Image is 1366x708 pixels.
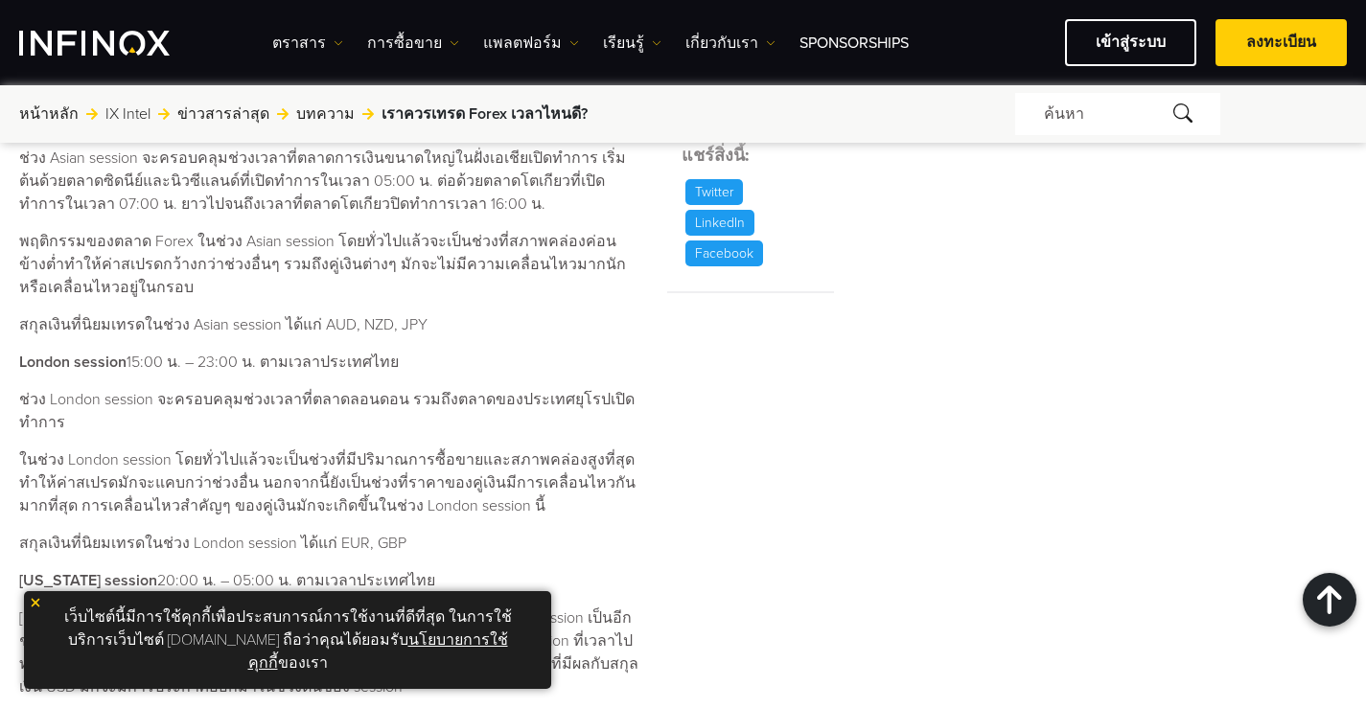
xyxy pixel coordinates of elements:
[382,103,588,126] span: เราควรเทรด Forex เวลาไหนดี?
[19,606,643,698] p: [US_STATE] session เป็นช่วงเวลาที่ตลาดสหรัฐเปิดทำการ โดยช่วง [US_STATE] session เป็นอีกช่วงที่มีป...
[19,103,79,126] a: หน้าหลัก
[685,240,763,266] p: Facebook
[105,103,150,126] a: IX Intel
[19,351,643,374] p: 15:00 น. – 23:00 น. ตามเวลาประเทศไทย
[19,353,127,372] strong: London session
[682,240,767,266] a: Facebook
[483,32,579,55] a: แพลตฟอร์ม
[296,103,355,126] a: บทความ
[272,32,343,55] a: ตราสาร
[682,143,834,169] h5: แชร์สิ่งนี้:
[86,108,98,120] img: arrow-right
[19,571,157,590] strong: [US_STATE] session
[19,147,643,216] p: ช่วง Asian session จะครอบคลุมช่วงเวลาที่ตลาดการเงินขนาดใหญ่ในฝั่งเอเชียเปิดทำการ เริ่มต้นด้วยตลาด...
[177,103,269,126] a: ข่าวสารล่าสุด
[603,32,661,55] a: เรียนรู้
[362,108,374,120] img: arrow-right
[19,313,643,336] p: สกุลเงินที่นิยมเทรดในช่วง Asian session ได้แก่ AUD, NZD, JPY
[19,388,643,434] p: ช่วง London session จะครอบคลุมช่วงเวลาที่ตลาดลอนดอน รวมถึงตลาดของประเทศยุโรปเปิดทำการ
[1065,19,1196,66] a: เข้าสู่ระบบ
[685,179,743,205] p: Twitter
[19,569,643,592] p: 20:00 น. – 05:00 น. ตามเวลาประเทศไทย
[19,532,643,555] p: สกุลเงินที่นิยมเทรดในช่วง London session ได้แก่ EUR, GBP
[158,108,170,120] img: arrow-right
[19,31,215,56] a: INFINOX Logo
[367,32,459,55] a: การซื้อขาย
[29,596,42,609] img: yellow close icon
[1216,19,1347,66] a: ลงทะเบียน
[19,230,643,299] p: พฤติกรรมของตลาด Forex ในช่วง Asian session โดยทั่วไปแล้วจะเป็นช่วงที่สภาพคล่องค่อนข้างต่ำทำให้ค่า...
[34,601,542,679] p: เว็บไซต์นี้มีการใช้คุกกี้เพื่อประสบการณ์การใช้งานที่ดีที่สุด ในการใช้บริการเว็บไซต์ [DOMAIN_NAME]...
[277,108,289,120] img: arrow-right
[1015,93,1220,135] div: ค้นหา
[682,210,758,236] a: LinkedIn
[19,448,643,517] p: ในช่วง London session โดยทั่วไปแล้วจะเป็นช่วงที่มีปริมาณการซื้อขายและสภาพคล่องสูงที่สุด ทำให้ค่าส...
[799,32,909,55] a: Sponsorships
[682,179,747,205] a: Twitter
[685,32,776,55] a: เกี่ยวกับเรา
[685,210,754,236] p: LinkedIn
